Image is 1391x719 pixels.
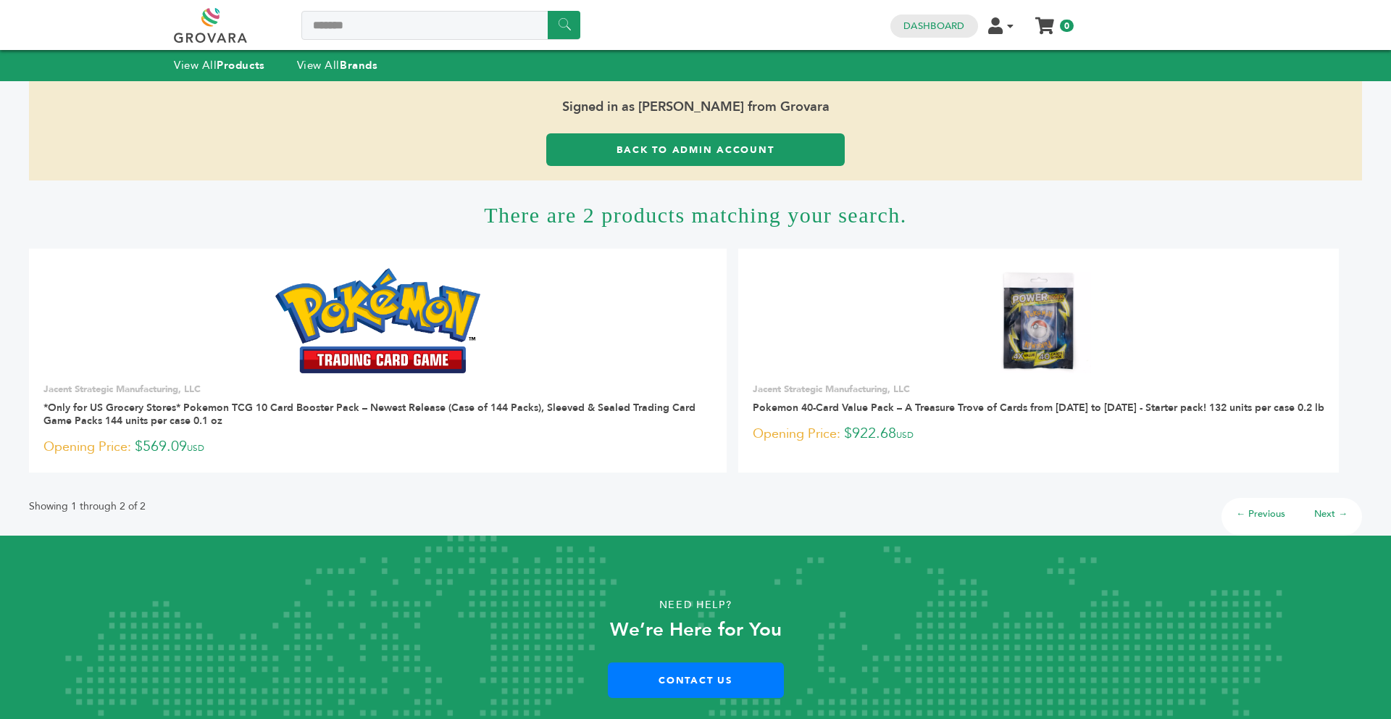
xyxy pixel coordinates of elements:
[903,20,964,33] a: Dashboard
[275,268,480,373] img: *Only for US Grocery Stores* Pokemon TCG 10 Card Booster Pack – Newest Release (Case of 144 Packs...
[753,423,1324,445] p: $922.68
[43,401,695,428] a: *Only for US Grocery Stores* Pokemon TCG 10 Card Booster Pack – Newest Release (Case of 144 Packs...
[43,383,712,396] p: Jacent Strategic Manufacturing, LLC
[986,268,1091,373] img: Pokemon 40-Card Value Pack – A Treasure Trove of Cards from 1996 to 2024 - Starter pack! 132 unit...
[753,383,1324,396] p: Jacent Strategic Manufacturing, LLC
[340,58,377,72] strong: Brands
[753,424,840,444] span: Opening Price:
[1236,507,1285,520] a: ← Previous
[29,180,1362,249] h1: There are 2 products matching your search.
[1037,13,1053,28] a: My Cart
[301,11,580,40] input: Search a product or brand...
[1314,507,1348,520] a: Next →
[174,58,265,72] a: View AllProducts
[29,81,1362,133] span: Signed in as [PERSON_NAME] from Grovara
[610,617,782,643] strong: We’re Here for You
[546,133,845,166] a: Back to Admin Account
[896,429,914,441] span: USD
[217,58,264,72] strong: Products
[70,594,1321,616] p: Need Help?
[43,436,712,458] p: $569.09
[608,662,784,698] a: Contact Us
[43,437,131,457] span: Opening Price:
[29,498,146,515] p: Showing 1 through 2 of 2
[1060,20,1074,32] span: 0
[753,401,1324,415] a: Pokemon 40-Card Value Pack – A Treasure Trove of Cards from [DATE] to [DATE] - Starter pack! 132 ...
[297,58,378,72] a: View AllBrands
[187,442,204,454] span: USD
